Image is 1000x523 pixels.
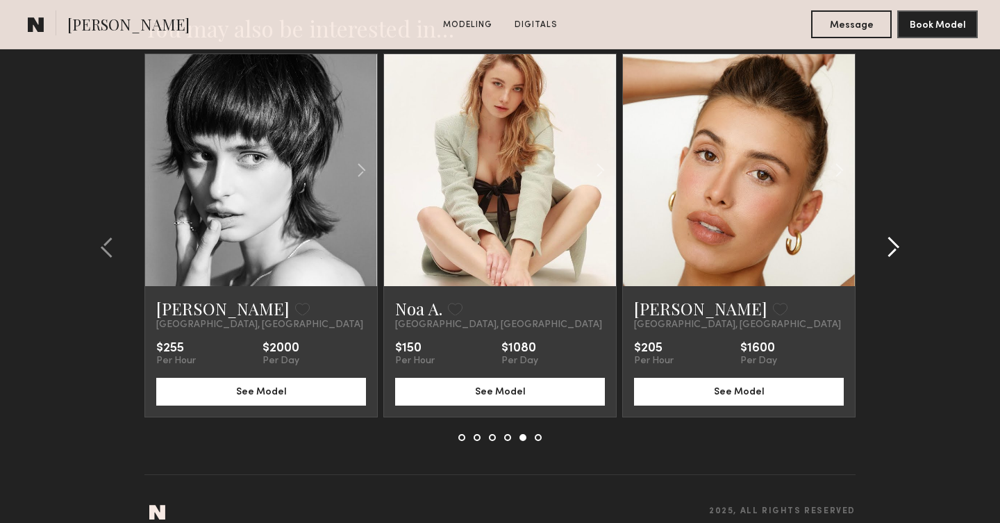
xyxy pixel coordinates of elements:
[897,10,978,38] button: Book Model
[67,14,190,38] span: [PERSON_NAME]
[634,378,844,406] button: See Model
[501,356,538,367] div: Per Day
[156,297,290,319] a: [PERSON_NAME]
[156,378,366,406] button: See Model
[634,385,844,397] a: See Model
[501,342,538,356] div: $1080
[395,356,435,367] div: Per Hour
[395,385,605,397] a: See Model
[156,385,366,397] a: See Model
[395,319,602,331] span: [GEOGRAPHIC_DATA], [GEOGRAPHIC_DATA]
[634,356,674,367] div: Per Hour
[395,342,435,356] div: $150
[156,319,363,331] span: [GEOGRAPHIC_DATA], [GEOGRAPHIC_DATA]
[897,18,978,30] a: Book Model
[437,19,498,31] a: Modeling
[634,297,767,319] a: [PERSON_NAME]
[634,342,674,356] div: $205
[634,319,841,331] span: [GEOGRAPHIC_DATA], [GEOGRAPHIC_DATA]
[156,342,196,356] div: $255
[262,342,299,356] div: $2000
[811,10,892,38] button: Message
[395,297,442,319] a: Noa A.
[709,507,856,516] span: 2025, all rights reserved
[509,19,563,31] a: Digitals
[156,356,196,367] div: Per Hour
[395,378,605,406] button: See Model
[740,356,777,367] div: Per Day
[262,356,299,367] div: Per Day
[740,342,777,356] div: $1600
